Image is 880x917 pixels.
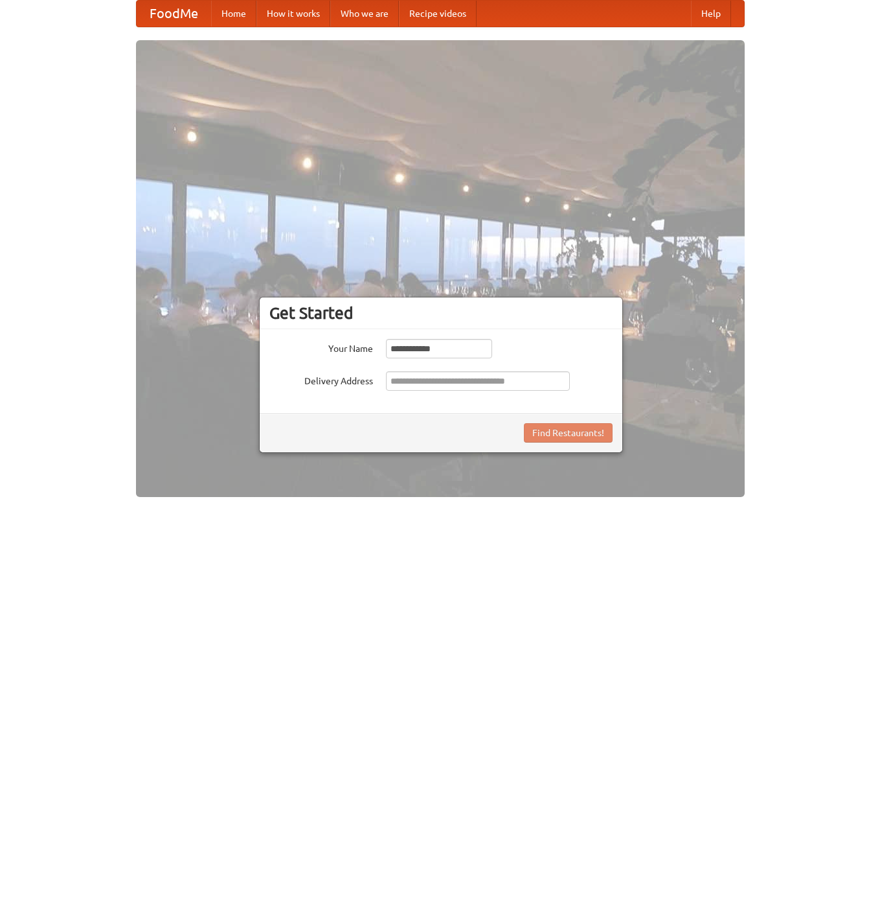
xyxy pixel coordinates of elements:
[269,303,613,323] h3: Get Started
[137,1,211,27] a: FoodMe
[256,1,330,27] a: How it works
[211,1,256,27] a: Home
[269,339,373,355] label: Your Name
[269,371,373,388] label: Delivery Address
[691,1,731,27] a: Help
[399,1,477,27] a: Recipe videos
[330,1,399,27] a: Who we are
[524,423,613,443] button: Find Restaurants!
